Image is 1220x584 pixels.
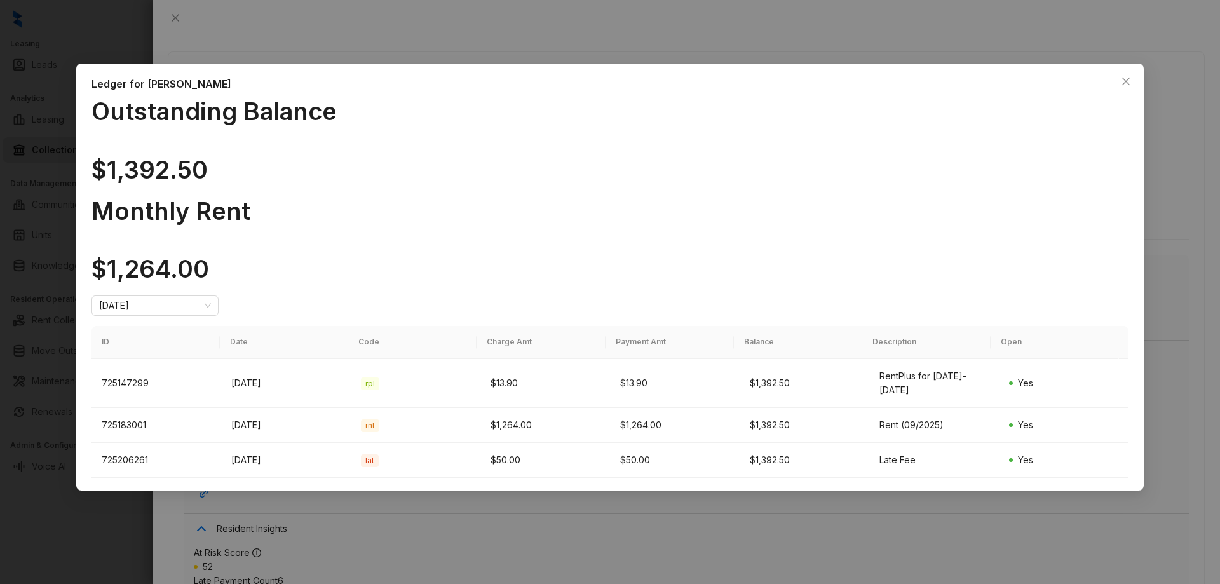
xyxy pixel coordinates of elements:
[879,418,989,432] div: Rent (09/2025)
[606,326,734,359] th: Payment Amt
[91,155,1128,184] h1: $1,392.50
[348,326,477,359] th: Code
[91,408,221,443] td: 725183001
[750,418,859,432] div: $1,392.50
[91,97,1128,126] h1: Outstanding Balance
[231,418,341,432] div: [DATE]
[220,326,348,359] th: Date
[91,359,221,408] td: 725147299
[491,418,600,432] div: $1,264.00
[91,443,221,478] td: 725206261
[1116,71,1136,92] button: Close
[91,76,1128,92] div: Ledger for [PERSON_NAME]
[91,326,220,359] th: ID
[231,453,341,467] div: [DATE]
[862,326,991,359] th: Description
[231,376,341,390] div: [DATE]
[361,419,379,432] span: rnt
[734,326,862,359] th: Balance
[491,453,600,467] div: $50.00
[99,296,211,315] span: September 2025
[477,326,605,359] th: Charge Amt
[1018,419,1033,430] span: Yes
[879,453,989,467] div: Late Fee
[991,326,1119,359] th: Open
[91,196,1128,226] h1: Monthly Rent
[1018,454,1033,465] span: Yes
[620,453,729,467] div: $50.00
[750,376,859,390] div: $1,392.50
[879,369,989,397] div: RentPlus for [DATE]-[DATE]
[750,453,859,467] div: $1,392.50
[361,377,379,390] span: rpl
[1018,377,1033,388] span: Yes
[91,254,1128,283] h1: $1,264.00
[1121,76,1131,86] span: close
[620,376,729,390] div: $13.90
[491,376,600,390] div: $13.90
[361,454,379,467] span: lat
[620,418,729,432] div: $1,264.00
